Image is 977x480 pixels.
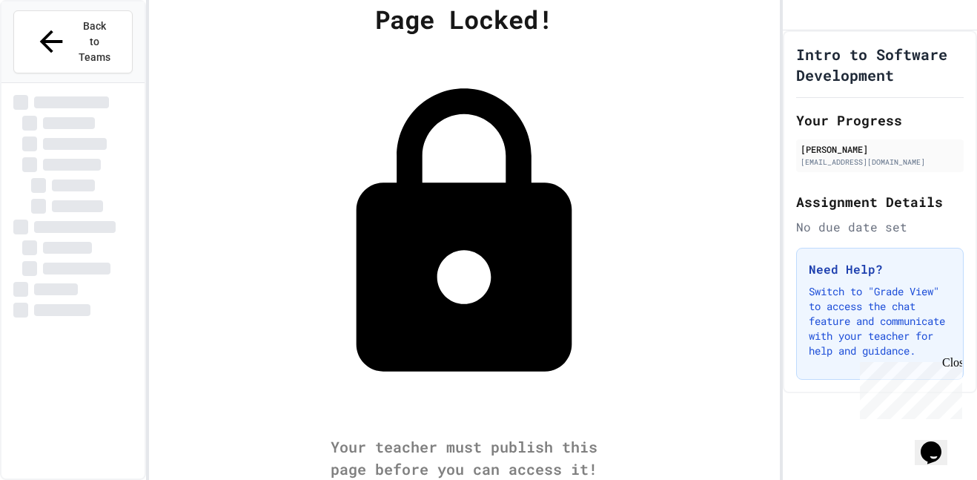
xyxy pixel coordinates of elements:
span: Back to Teams [77,19,112,65]
h2: Assignment Details [796,191,964,212]
p: Switch to "Grade View" to access the chat feature and communicate with your teacher for help and ... [809,284,951,358]
div: Your teacher must publish this page before you can access it! [316,435,612,480]
button: Back to Teams [13,10,133,73]
h2: Your Progress [796,110,964,131]
h3: Need Help? [809,260,951,278]
iframe: chat widget [915,421,962,465]
div: [EMAIL_ADDRESS][DOMAIN_NAME] [801,157,959,168]
iframe: chat widget [854,356,962,419]
div: Chat with us now!Close [6,6,102,94]
div: [PERSON_NAME] [801,142,959,156]
div: No due date set [796,218,964,236]
h1: Intro to Software Development [796,44,964,85]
